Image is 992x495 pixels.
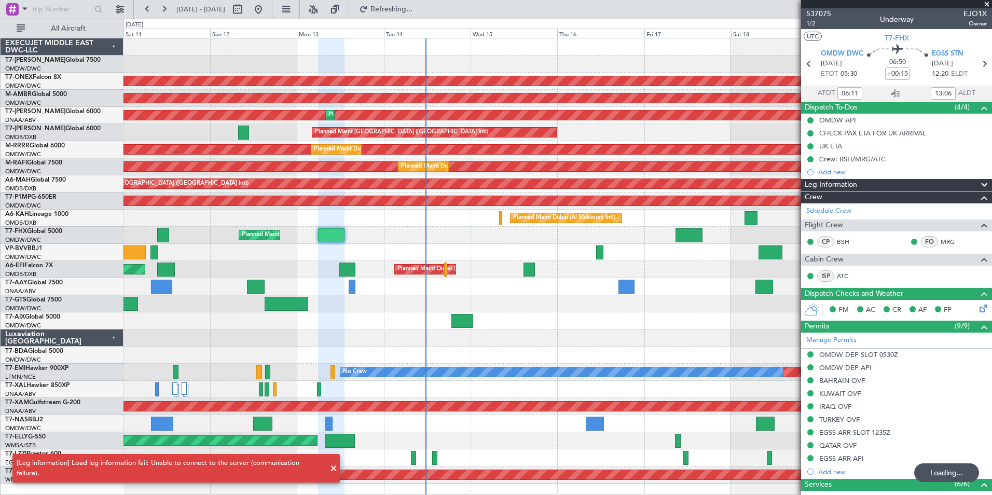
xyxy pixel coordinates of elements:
span: ATOT [818,88,835,99]
span: All Aircraft [27,25,109,32]
div: ISP [817,270,834,282]
div: Sat 11 [123,29,210,38]
a: ATC [837,271,860,281]
a: Manage Permits [806,335,857,346]
a: T7-FHXGlobal 5000 [5,228,62,235]
a: OMDB/DXB [5,219,36,227]
span: T7-XAL [5,382,26,389]
a: T7-EMIHawker 900XP [5,365,68,372]
div: Sun 12 [210,29,297,38]
button: Refreshing... [354,1,417,18]
span: T7-[PERSON_NAME] [5,126,65,132]
div: Planned Maint Dubai (Al Maktoum Intl) [328,107,431,123]
a: OMDB/DXB [5,133,36,141]
span: EJO1X [963,8,987,19]
span: OMDW DWC [821,49,863,59]
a: OMDW/DWC [5,99,41,107]
a: OMDB/DXB [5,185,36,192]
input: --:-- [931,87,956,100]
div: Planned Maint Dubai (Al Maktoum Intl) [401,159,503,174]
a: T7-ELLYG-550 [5,434,46,440]
span: ELDT [951,69,968,79]
span: T7-[PERSON_NAME] [5,108,65,115]
a: T7-NASBBJ2 [5,417,43,423]
div: Planned Maint Dubai (Al Maktoum Intl) [397,262,500,277]
div: BAHRAIN OVF [819,376,865,385]
span: Crew [805,191,822,203]
a: M-RAFIGlobal 7500 [5,160,62,166]
a: OMDW/DWC [5,168,41,175]
a: OMDW/DWC [5,322,41,329]
div: Planned Maint Dubai (Al Maktoum Intl) [242,227,344,243]
span: Dispatch Checks and Weather [805,288,903,300]
span: (9/9) [955,321,970,332]
a: T7-XALHawker 850XP [5,382,70,389]
span: EGSS STN [932,49,963,59]
a: OMDW/DWC [5,150,41,158]
span: 1/2 [806,19,831,28]
input: --:-- [837,87,862,100]
a: M-RRRRGlobal 6000 [5,143,65,149]
div: Tue 14 [384,29,471,38]
a: OMDW/DWC [5,424,41,432]
a: Schedule Crew [806,206,851,216]
a: BSH [837,237,860,246]
div: Planned Maint Dubai (Al Maktoum Intl) [513,210,615,226]
span: A6-MAH [5,177,31,183]
span: ETOT [821,69,838,79]
span: VP-BVV [5,245,27,252]
div: EGSS ARR SLOT 1235Z [819,428,890,437]
a: A6-MAHGlobal 7500 [5,177,66,183]
span: T7-BDA [5,348,28,354]
div: Thu 16 [557,29,644,38]
a: A6-EFIFalcon 7X [5,263,53,269]
div: Mon 13 [297,29,383,38]
span: T7-ELLY [5,434,28,440]
span: ALDT [958,88,975,99]
span: AF [918,305,927,315]
div: KUWAIT OVF [819,389,861,398]
span: AC [866,305,875,315]
span: Cabin Crew [805,254,844,266]
span: [DATE] [932,59,953,69]
span: T7-NAS [5,417,28,423]
div: Add new [818,467,987,476]
a: DNAA/ABV [5,116,36,124]
a: T7-AIXGlobal 5000 [5,314,60,320]
a: DNAA/ABV [5,390,36,398]
span: T7-EMI [5,365,25,372]
span: Permits [805,321,829,333]
a: T7-P1MPG-650ER [5,194,57,200]
a: OMDB/DXB [5,270,36,278]
div: Add new [818,168,987,176]
span: T7-FHX [5,228,27,235]
span: 12:20 [932,69,948,79]
span: Refreshing... [370,6,414,13]
div: Wed 15 [471,29,557,38]
a: T7-[PERSON_NAME]Global 6000 [5,108,101,115]
span: Dispatch To-Dos [805,102,857,114]
span: Flight Crew [805,219,843,231]
div: No Crew [343,364,367,380]
a: T7-BDAGlobal 5000 [5,348,63,354]
div: [DATE] [126,21,143,30]
a: DNAA/ABV [5,287,36,295]
button: UTC [804,32,822,41]
a: A6-KAHLineage 1000 [5,211,68,217]
a: OMDW/DWC [5,253,41,261]
div: Unplanned Maint [GEOGRAPHIC_DATA] ([GEOGRAPHIC_DATA] Intl) [68,176,249,191]
span: 05:30 [841,69,857,79]
a: T7-ONEXFalcon 8X [5,74,61,80]
span: T7-AAY [5,280,27,286]
a: OMDW/DWC [5,202,41,210]
span: [DATE] - [DATE] [176,5,225,14]
span: CR [892,305,901,315]
a: OMDW/DWC [5,82,41,90]
span: T7-P1MP [5,194,31,200]
span: (4/4) [955,102,970,113]
div: QATAR OVF [819,441,857,450]
a: MRG [941,237,964,246]
div: CHECK PAX ETA FOR UK ARRIVAL [819,129,926,137]
a: T7-[PERSON_NAME]Global 6000 [5,126,101,132]
a: VP-BVVBBJ1 [5,245,43,252]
